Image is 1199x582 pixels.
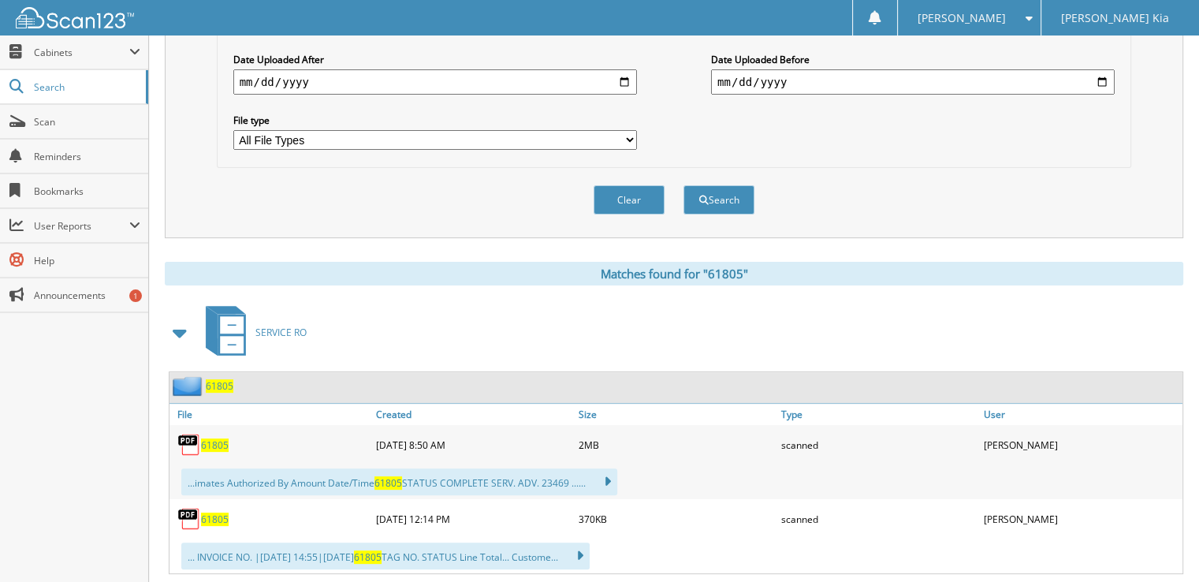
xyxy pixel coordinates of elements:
div: [DATE] 8:50 AM [372,429,575,461]
span: Reminders [34,150,140,163]
label: Date Uploaded After [233,53,637,66]
a: File [169,404,372,425]
span: 61805 [374,476,402,490]
a: Size [575,404,777,425]
a: User [980,404,1182,425]
a: 61805 [201,513,229,526]
img: folder2.png [173,376,206,396]
div: scanned [777,429,980,461]
img: PDF.png [177,433,201,457]
div: [PERSON_NAME] [980,503,1182,535]
div: scanned [777,503,980,535]
div: [PERSON_NAME] [980,429,1182,461]
span: User Reports [34,219,129,233]
a: Type [777,404,980,425]
a: 61805 [201,438,229,452]
img: scan123-logo-white.svg [16,7,134,28]
span: Scan [34,115,140,129]
input: end [711,69,1115,95]
input: start [233,69,637,95]
button: Search [683,185,754,215]
span: Bookmarks [34,185,140,198]
span: SERVICE RO [255,326,307,339]
a: 61805 [206,379,233,393]
div: 2MB [575,429,777,461]
a: Created [372,404,575,425]
label: File type [233,114,637,127]
span: Announcements [34,289,140,302]
span: 61805 [354,550,382,564]
div: ...imates Authorized By Amount Date/Time STATUS COMPLETE SERV. ADV. 23469 ...... [181,468,617,495]
label: Date Uploaded Before [711,53,1115,66]
button: Clear [594,185,665,215]
span: Help [34,254,140,267]
span: [PERSON_NAME] [918,13,1006,23]
div: Matches found for "61805" [165,262,1183,285]
img: PDF.png [177,507,201,531]
span: Search [34,80,138,94]
div: 370KB [575,503,777,535]
div: [DATE] 12:14 PM [372,503,575,535]
div: ... INVOICE NO. |[DATE] 14:55|[DATE] TAG NO. STATUS Line Total... Custome... [181,543,590,569]
span: Cabinets [34,46,129,59]
div: 1 [129,289,142,302]
span: [PERSON_NAME] Kia [1061,13,1169,23]
a: SERVICE RO [196,301,307,364]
